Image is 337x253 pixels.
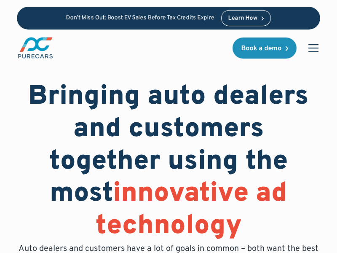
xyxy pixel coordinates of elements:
span: innovative ad technology [96,177,288,244]
a: Learn How [221,10,271,26]
a: Book a demo [233,38,297,59]
p: Don’t Miss Out: Boost EV Sales Before Tax Credits Expire [66,15,214,22]
div: Book a demo [241,45,281,52]
div: Learn How [228,16,257,22]
h1: Bringing auto dealers and customers together using the most [17,81,320,243]
img: purecars logo [17,36,54,59]
div: menu [303,38,320,58]
a: main [17,36,54,59]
